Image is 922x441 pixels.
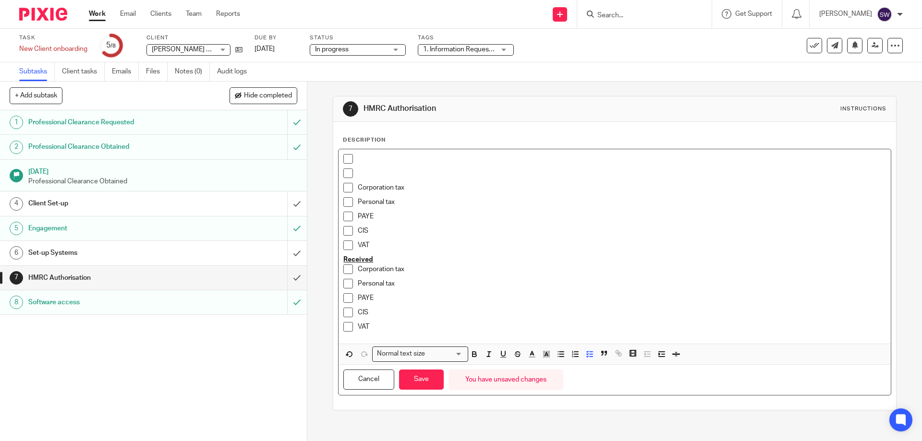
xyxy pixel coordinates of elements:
[28,140,194,154] h1: Professional Clearance Obtained
[28,221,194,236] h1: Engagement
[146,62,168,81] a: Files
[358,240,886,250] p: VAT
[62,62,105,81] a: Client tasks
[150,9,171,19] a: Clients
[819,9,872,19] p: [PERSON_NAME]
[28,115,194,130] h1: Professional Clearance Requested
[28,177,297,186] p: Professional Clearance Obtained
[244,92,292,100] span: Hide completed
[428,349,462,359] input: Search for option
[216,9,240,19] a: Reports
[28,271,194,285] h1: HMRC Authorisation
[217,62,254,81] a: Audit logs
[449,369,563,390] div: You have unsaved changes
[28,196,194,211] h1: Client Set-up
[315,46,349,53] span: In progress
[186,9,202,19] a: Team
[10,271,23,285] div: 7
[28,165,297,177] h1: [DATE]
[358,279,886,288] p: Personal tax
[10,116,23,129] div: 1
[19,44,87,54] div: New Client onboarding
[19,62,55,81] a: Subtasks
[358,308,886,317] p: CIS
[19,8,67,21] img: Pixie
[358,197,886,207] p: Personal tax
[255,46,275,52] span: [DATE]
[372,346,468,361] div: Search for option
[146,34,243,42] label: Client
[89,9,106,19] a: Work
[418,34,514,42] label: Tags
[28,246,194,260] h1: Set-up Systems
[10,296,23,309] div: 8
[364,104,635,114] h1: HMRC Authorisation
[840,105,886,113] div: Instructions
[877,7,892,22] img: svg%3E
[175,62,210,81] a: Notes (0)
[255,34,298,42] label: Due by
[596,12,683,20] input: Search
[19,34,87,42] label: Task
[358,264,886,274] p: Corporation tax
[735,11,772,17] span: Get Support
[343,256,373,263] u: Received
[358,322,886,332] p: VAT
[343,101,358,117] div: 7
[10,87,62,104] button: + Add subtask
[423,46,510,53] span: 1. Information Requested + 1
[358,212,886,221] p: PAYE
[343,136,386,144] p: Description
[10,246,23,260] div: 6
[343,369,394,390] button: Cancel
[399,369,444,390] button: Save
[120,9,136,19] a: Email
[310,34,406,42] label: Status
[10,222,23,235] div: 5
[106,40,116,51] div: 5
[358,293,886,303] p: PAYE
[28,295,194,310] h1: Software access
[112,62,139,81] a: Emails
[152,46,290,53] span: [PERSON_NAME] Blinds And Shutters Limited
[10,197,23,211] div: 4
[358,226,886,236] p: CIS
[375,349,427,359] span: Normal text size
[110,43,116,48] small: /8
[358,183,886,192] p: Corporation tax
[230,87,297,104] button: Hide completed
[10,141,23,154] div: 2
